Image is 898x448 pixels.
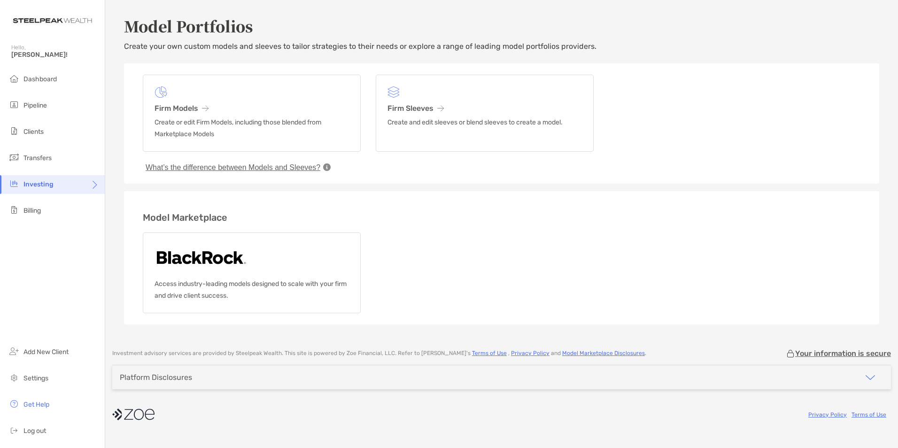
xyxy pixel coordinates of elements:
[472,350,507,356] a: Terms of Use
[112,350,646,357] p: Investment advisory services are provided by Steelpeak Wealth . This site is powered by Zoe Finan...
[155,104,349,113] h3: Firm Models
[852,411,886,418] a: Terms of Use
[8,99,20,110] img: pipeline icon
[8,125,20,137] img: clients icon
[8,425,20,436] img: logout icon
[23,154,52,162] span: Transfers
[23,128,44,136] span: Clients
[8,73,20,84] img: dashboard icon
[155,278,349,301] p: Access industry-leading models designed to scale with your firm and drive client success.
[23,75,57,83] span: Dashboard
[8,372,20,383] img: settings icon
[376,75,594,152] a: Firm SleevesCreate and edit sleeves or blend sleeves to create a model.
[808,411,847,418] a: Privacy Policy
[8,346,20,357] img: add_new_client icon
[8,178,20,189] img: investing icon
[511,350,550,356] a: Privacy Policy
[387,104,582,113] h3: Firm Sleeves
[23,180,54,188] span: Investing
[23,427,46,435] span: Log out
[23,401,49,409] span: Get Help
[23,348,69,356] span: Add New Client
[8,398,20,409] img: get-help icon
[387,116,582,128] p: Create and edit sleeves or blend sleeves to create a model.
[124,15,879,37] h2: Model Portfolios
[562,350,645,356] a: Model Marketplace Disclosures
[11,4,93,38] img: Zoe Logo
[11,51,99,59] span: [PERSON_NAME]!
[155,244,248,274] img: Blackrock
[8,204,20,216] img: billing icon
[143,212,860,223] h3: Model Marketplace
[143,232,361,313] a: BlackrockAccess industry-leading models designed to scale with your firm and drive client success.
[155,116,349,140] p: Create or edit Firm Models, including those blended from Marketplace Models
[795,349,891,358] p: Your information is secure
[8,152,20,163] img: transfers icon
[143,163,323,172] button: What’s the difference between Models and Sleeves?
[23,207,41,215] span: Billing
[23,374,48,382] span: Settings
[120,373,192,382] div: Platform Disclosures
[112,404,155,425] img: company logo
[143,75,361,152] a: Firm ModelsCreate or edit Firm Models, including those blended from Marketplace Models
[124,40,879,52] p: Create your own custom models and sleeves to tailor strategies to their needs or explore a range ...
[865,372,876,383] img: icon arrow
[23,101,47,109] span: Pipeline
